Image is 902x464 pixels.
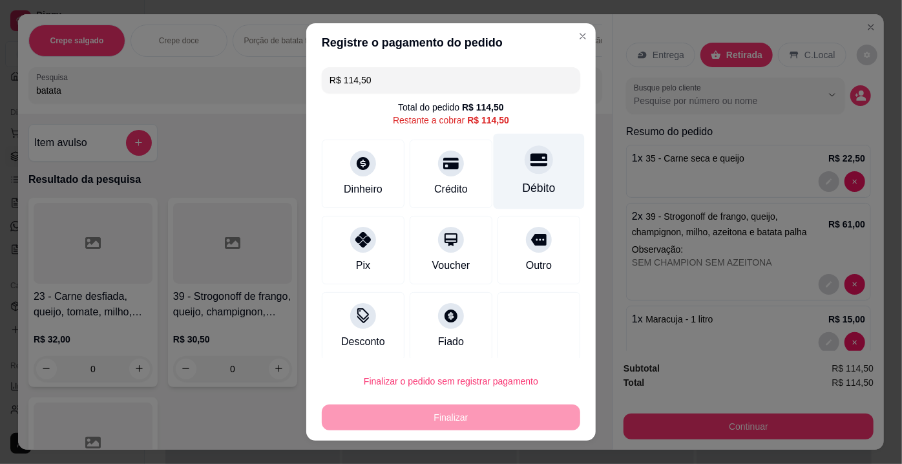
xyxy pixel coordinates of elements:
[398,101,504,114] div: Total do pedido
[306,23,596,62] header: Registre o pagamento do pedido
[572,26,593,47] button: Close
[434,182,468,197] div: Crédito
[526,258,552,273] div: Outro
[322,368,580,394] button: Finalizar o pedido sem registrar pagamento
[341,334,385,350] div: Desconto
[344,182,383,197] div: Dinheiro
[356,258,370,273] div: Pix
[467,114,509,127] div: R$ 114,50
[438,334,464,350] div: Fiado
[330,67,572,93] input: Ex.: hambúrguer de cordeiro
[432,258,470,273] div: Voucher
[393,114,509,127] div: Restante a cobrar
[523,180,556,196] div: Débito
[462,101,504,114] div: R$ 114,50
